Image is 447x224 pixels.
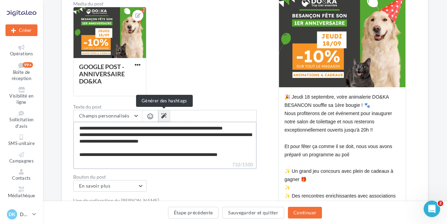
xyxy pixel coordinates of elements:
[222,207,284,219] button: Sauvegarder et quitter
[79,63,125,85] div: GOOGLE POST - ANNIVERSAIRE DO&KA
[79,183,110,189] span: En savoir plus
[5,208,37,221] a: DK DO&KA [GEOGRAPHIC_DATA]
[73,161,257,169] label: 732/1500
[20,211,30,218] p: DO&KA [GEOGRAPHIC_DATA]
[5,109,37,130] a: Sollicitation d'avis
[8,193,35,198] span: Médiathèque
[9,93,33,105] span: Visibilité en ligne
[73,104,257,109] label: Texte du post
[5,24,37,36] button: Créer
[73,175,257,179] label: Bouton du post
[23,62,33,68] div: 99+
[79,113,129,119] span: Champs personnalisés
[10,51,33,56] span: Opérations
[5,133,37,148] a: SMS unitaire
[5,86,37,107] a: Visibilité en ligne
[5,43,37,58] a: Opérations
[5,202,37,217] a: Calendrier
[9,211,15,218] span: DK
[8,141,35,146] span: SMS unitaire
[9,117,33,129] span: Sollicitation d'avis
[73,198,159,203] label: Lien de redirection du [PERSON_NAME]
[5,150,37,165] a: Campagnes
[12,69,31,81] span: Boîte de réception
[5,168,37,182] a: Contacts
[424,201,440,217] iframe: Intercom live chat
[438,201,443,206] span: 2
[5,61,37,83] a: Boîte de réception99+
[12,175,31,181] span: Contacts
[288,207,322,219] button: Continuer
[136,95,193,107] div: Générer des hashtags
[73,180,147,192] button: En savoir plus
[5,185,37,200] a: Médiathèque
[73,1,257,6] div: Media du post
[5,24,37,36] div: Nouvelle campagne
[74,110,142,122] button: Champs personnalisés
[168,207,219,219] button: Étape précédente
[9,158,34,164] span: Campagnes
